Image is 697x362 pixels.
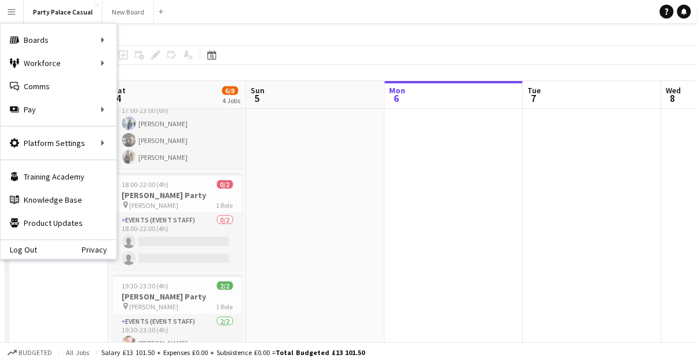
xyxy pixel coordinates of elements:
[217,302,233,311] span: 1 Role
[526,92,541,105] span: 7
[113,55,243,169] app-job-card: 17:00-23:00 (6h)3/3Shuvo G Party [GEOGRAPHIC_DATA]1 RoleEvents (Event Staff)3/317:00-23:00 (6h)[P...
[217,281,233,290] span: 2/2
[122,180,169,189] span: 18:00-22:00 (4h)
[250,92,265,105] span: 5
[64,348,91,357] span: All jobs
[388,92,406,105] span: 6
[390,85,406,96] span: Mon
[666,85,681,96] span: Wed
[122,281,169,290] span: 19:30-23:30 (4h)
[19,349,52,357] span: Budgeted
[102,1,154,23] button: New Board
[528,85,541,96] span: Tue
[217,180,233,189] span: 0/2
[1,98,116,121] div: Pay
[24,1,102,23] button: Party Palace Casual
[1,245,37,254] a: Log Out
[113,291,243,302] h3: [PERSON_NAME] Party
[1,28,116,52] div: Boards
[82,245,116,254] a: Privacy
[101,348,365,357] div: Salary £13 101.50 + Expenses £0.00 + Subsistence £0.00 =
[1,188,116,211] a: Knowledge Base
[6,346,54,359] button: Budgeted
[113,214,243,270] app-card-role: Events (Event Staff)0/218:00-22:00 (4h)
[113,96,243,169] app-card-role: Events (Event Staff)3/317:00-23:00 (6h)[PERSON_NAME][PERSON_NAME][PERSON_NAME]
[1,131,116,155] div: Platform Settings
[251,85,265,96] span: Sun
[113,173,243,270] app-job-card: 18:00-22:00 (4h)0/2[PERSON_NAME] Party [PERSON_NAME]1 RoleEvents (Event Staff)0/218:00-22:00 (4h)
[1,165,116,188] a: Training Academy
[1,75,116,98] a: Comms
[1,211,116,235] a: Product Updates
[276,348,365,357] span: Total Budgeted £13 101.50
[1,52,116,75] div: Workforce
[113,85,126,96] span: Sat
[113,190,243,200] h3: [PERSON_NAME] Party
[223,96,241,105] div: 4 Jobs
[111,92,126,105] span: 4
[130,201,179,210] span: [PERSON_NAME]
[222,86,239,95] span: 6/8
[130,302,179,311] span: [PERSON_NAME]
[665,92,681,105] span: 8
[217,201,233,210] span: 1 Role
